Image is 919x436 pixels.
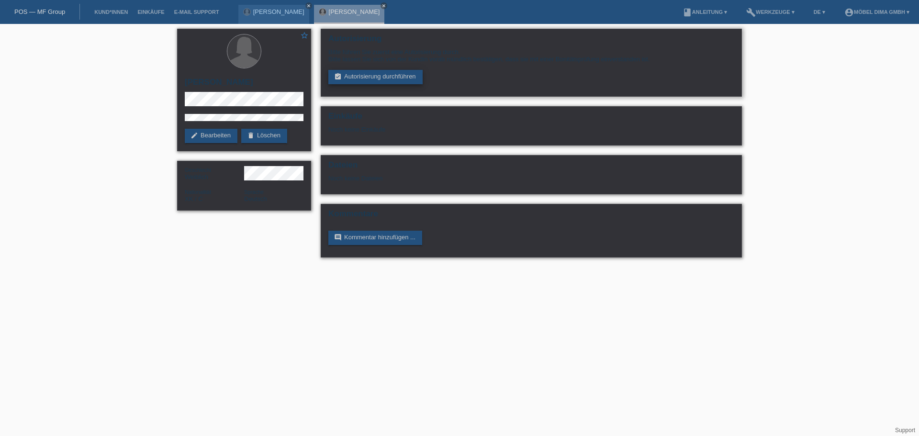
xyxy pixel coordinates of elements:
[185,78,303,92] h2: [PERSON_NAME]
[305,2,312,9] a: close
[244,189,264,195] span: Sprache
[328,48,734,63] div: Bitte führen Sie zuerst eine Autorisierung durch. Bitte lassen Sie sich von der Kundin vorab münd...
[90,9,133,15] a: Kund*innen
[678,9,732,15] a: bookAnleitung ▾
[328,209,734,224] h2: Kommentare
[14,8,65,15] a: POS — MF Group
[241,129,287,143] a: deleteLöschen
[191,132,198,139] i: edit
[328,70,423,84] a: assignment_turned_inAutorisierung durchführen
[741,9,799,15] a: buildWerkzeuge ▾
[185,189,211,195] span: Nationalität
[328,126,734,140] div: Noch keine Einkäufe
[328,34,734,48] h2: Autorisierung
[328,112,734,126] h2: Einkäufe
[895,427,915,434] a: Support
[381,2,387,9] a: close
[328,160,734,175] h2: Dateien
[809,9,830,15] a: DE ▾
[840,9,914,15] a: account_circleMöbel DIMA GmbH ▾
[328,175,621,182] div: Noch keine Dateien
[185,167,211,173] span: Geschlecht
[306,3,311,8] i: close
[334,234,342,241] i: comment
[169,9,224,15] a: E-Mail Support
[300,31,309,41] a: star_border
[247,132,255,139] i: delete
[381,3,386,8] i: close
[683,8,692,17] i: book
[185,195,203,202] span: Kosovo / C / 11.12.2009
[334,73,342,80] i: assignment_turned_in
[329,8,380,15] a: [PERSON_NAME]
[300,31,309,40] i: star_border
[746,8,756,17] i: build
[185,166,244,180] div: Weiblich
[133,9,169,15] a: Einkäufe
[328,231,422,245] a: commentKommentar hinzufügen ...
[185,129,237,143] a: editBearbeiten
[244,195,267,202] span: Deutsch
[253,8,304,15] a: [PERSON_NAME]
[844,8,854,17] i: account_circle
